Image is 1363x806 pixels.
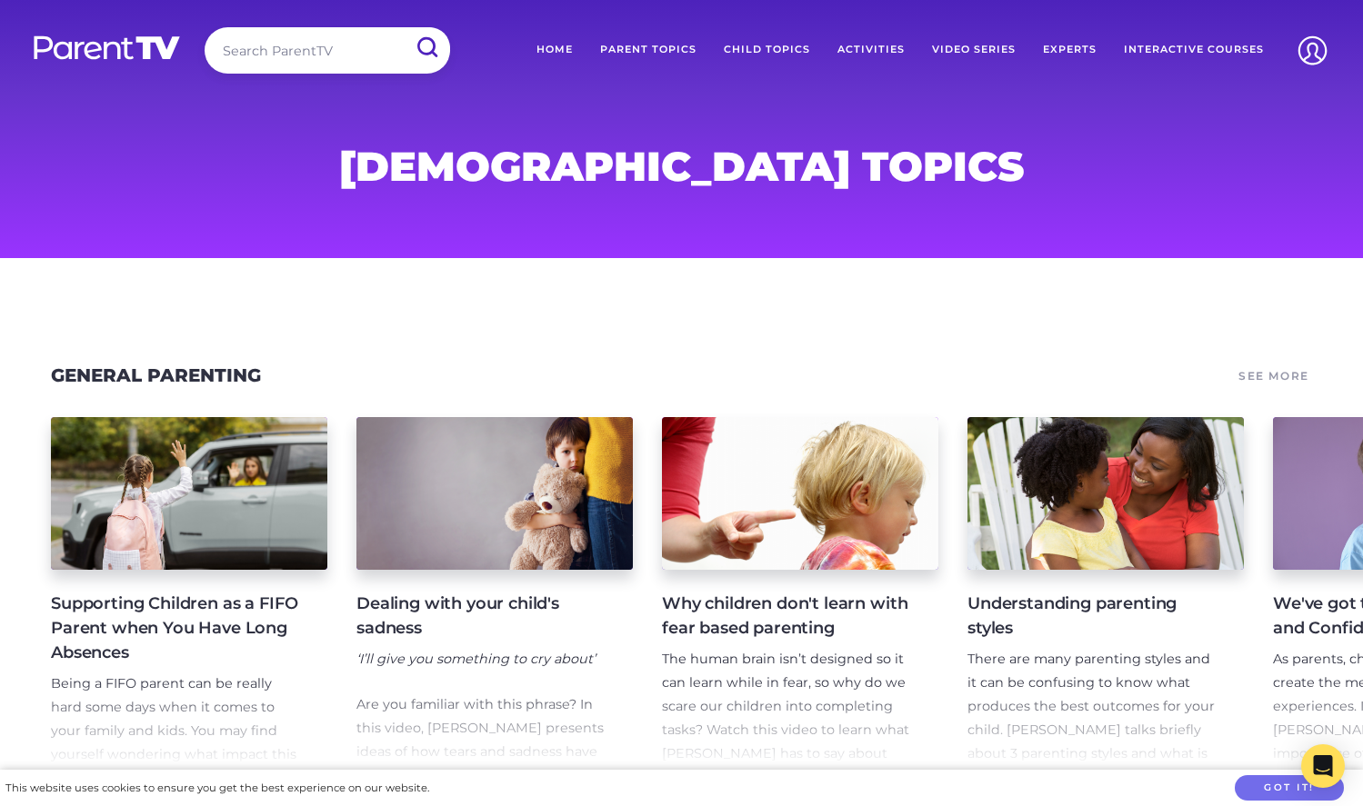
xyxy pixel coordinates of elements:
[1235,775,1344,801] button: Got it!
[710,27,824,73] a: Child Topics
[824,27,918,73] a: Activities
[51,364,261,386] a: General Parenting
[51,592,298,665] h4: Supporting Children as a FIFO Parent when You Have Long Absences
[244,148,1120,184] h1: [DEMOGRAPHIC_DATA] Topics
[1110,27,1278,73] a: Interactive Courses
[918,27,1029,73] a: Video Series
[967,592,1215,641] h4: Understanding parenting styles
[32,35,182,61] img: parenttv-logo-white.4c85aaf.svg
[523,27,586,73] a: Home
[51,417,327,766] a: Supporting Children as a FIFO Parent when You Have Long Absences Being a FIFO parent can be reall...
[356,417,633,766] a: Dealing with your child's sadness ‘I’ll give you something to cry about’ Are you familiar with th...
[5,779,429,798] div: This website uses cookies to ensure you get the best experience on our website.
[1236,363,1312,389] a: See More
[1029,27,1110,73] a: Experts
[205,27,450,74] input: Search ParentTV
[586,27,710,73] a: Parent Topics
[356,651,596,667] em: ‘I’ll give you something to cry about’
[356,592,604,641] h4: Dealing with your child's sadness
[662,417,938,766] a: Why children don't learn with fear based parenting The human brain isn’t designed so it can learn...
[403,27,450,68] input: Submit
[1301,744,1345,788] div: Open Intercom Messenger
[1289,27,1336,74] img: Account
[662,592,909,641] h4: Why children don't learn with fear based parenting
[967,417,1244,766] a: Understanding parenting styles There are many parenting styles and it can be confusing to know wh...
